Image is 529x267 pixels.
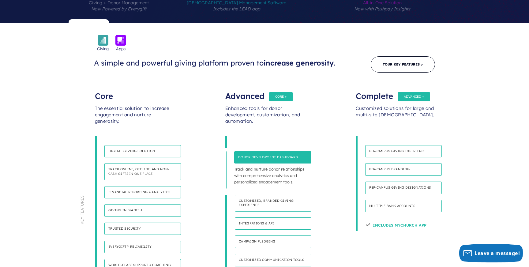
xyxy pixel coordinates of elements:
[234,151,311,164] h4: Donor development dashboard
[98,35,108,46] img: icon_giving-bckgrnd-600x600-1.png
[365,218,426,231] h4: Includes Mychurch App
[371,56,435,73] a: Tour Key Features >
[104,186,181,199] h4: Financial reporting + analytics
[356,87,434,99] div: Complete
[365,200,442,212] h4: Multiple bank accounts
[365,182,442,194] h4: Per-campus giving designations
[354,6,410,12] em: Now with Pushpay Insights
[234,164,311,187] p: Track and nurture donor relationships with comprehensive analytics and personalized engagement to...
[91,6,146,12] em: Now Powered by Everygift
[104,204,181,217] h4: Giving in Spanish
[97,46,109,52] span: Giving
[365,145,442,158] h4: Per-Campus giving experience
[116,46,126,52] span: Apps
[225,99,304,136] div: Enhanced tools for donor development, customization, and automation.
[104,241,181,253] h4: Everygift™ Reliability
[459,244,523,262] button: Leave a message!
[264,58,334,67] span: increase generosity
[235,217,311,230] h4: Integrations & API
[235,195,311,212] h4: Customized, branded giving experience
[235,254,311,266] h4: Customized communication tools
[356,99,434,136] div: Customized solutions for large and multi-site [DEMOGRAPHIC_DATA].
[365,163,442,176] h4: Per-campus branding
[94,58,341,68] h3: A simple and powerful giving platform proven to .
[115,35,126,46] img: icon_apps-bckgrnd-600x600-1.png
[104,223,181,235] h4: Trusted security
[235,235,311,248] h4: Campaign pledging
[213,6,260,12] em: Includes the LEAD app
[104,145,181,158] h4: Digital giving solution
[95,87,173,99] div: Core
[104,163,181,180] h4: Track online, offline, and non-cash gifts in one place
[225,87,304,99] div: Advanced
[95,99,173,136] div: The essential solution to increase engagement and nurture generosity.
[475,250,520,257] span: Leave a message!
